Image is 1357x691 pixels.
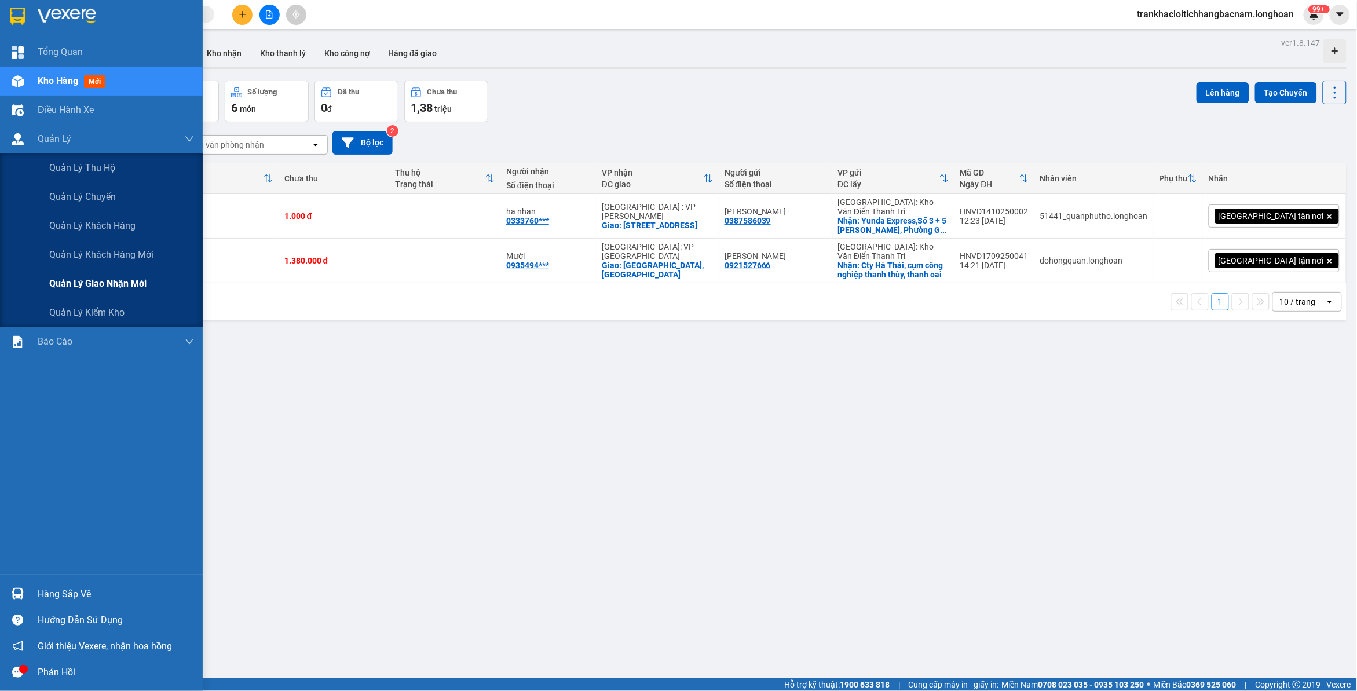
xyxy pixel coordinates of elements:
span: | [898,678,900,691]
div: Nhận: Cty Hà Thái, cụm công nghiệp thanh thùy, thanh oai [837,261,948,279]
span: Quản lý khách hàng mới [49,247,153,262]
div: HNVD1709250041 [960,251,1029,261]
div: [GEOGRAPHIC_DATA] : VP [PERSON_NAME] [602,202,713,221]
strong: 0369 525 060 [1187,680,1237,689]
th: Toggle SortBy [954,163,1034,194]
span: 6 [231,101,237,115]
div: 0387586039 [725,216,771,225]
img: logo-vxr [10,8,25,25]
div: Số lượng [248,88,277,96]
strong: 1900 633 818 [840,680,890,689]
span: file-add [265,10,273,19]
span: Báo cáo [38,334,72,349]
span: ... [940,225,947,235]
sup: 682 [1308,5,1330,13]
div: Trạng thái [395,180,485,189]
span: Quản lý thu hộ [49,160,115,175]
button: Hàng đã giao [379,39,446,67]
span: ⚪️ [1147,682,1151,687]
img: warehouse-icon [12,75,24,87]
button: Bộ lọc [332,131,393,155]
span: món [240,104,256,114]
button: Lên hàng [1197,82,1249,103]
div: Hàng sắp về [38,586,194,603]
div: Giao: Đường Quang Trung, Thành Phố Quảng Ngãi [602,261,713,279]
div: Số điện thoại [725,180,826,189]
div: 51441_quanphutho.longhoan [1040,211,1148,221]
button: plus [232,5,253,25]
div: HNVD1410250002 [960,207,1029,216]
div: ĐC giao [602,180,704,189]
div: HTTT [176,180,263,189]
div: Người gửi [725,168,826,177]
div: Đã thu [176,168,263,177]
div: Hướng dẫn sử dụng [38,612,194,629]
div: 10 / trang [1280,296,1316,308]
span: Quản lý chuyến [49,189,116,204]
span: Hỗ trợ kỹ thuật: [784,678,890,691]
svg: open [311,140,320,149]
div: Số điện thoại [506,181,590,190]
button: Kho công nợ [315,39,379,67]
img: icon-new-feature [1309,9,1319,20]
div: [GEOGRAPHIC_DATA]: VP [GEOGRAPHIC_DATA] [602,242,713,261]
span: mới [84,75,105,88]
div: ha nhan [506,207,590,216]
span: triệu [434,104,452,114]
img: warehouse-icon [12,588,24,600]
div: 14:21 [DATE] [960,261,1029,270]
span: message [12,667,23,678]
div: Tạo kho hàng mới [1323,39,1347,63]
div: VP gửi [837,168,939,177]
div: 1.380.000 đ [284,256,384,265]
div: [GEOGRAPHIC_DATA]: Kho Văn Điển Thanh Trì [837,198,948,216]
span: [GEOGRAPHIC_DATA] tận nơi [1219,255,1324,266]
div: [GEOGRAPHIC_DATA]: Kho Văn Điển Thanh Trì [837,242,948,261]
th: Toggle SortBy [389,163,500,194]
div: Chưa thu [427,88,458,96]
span: caret-down [1335,9,1345,20]
span: [GEOGRAPHIC_DATA] tận nơi [1219,211,1324,221]
span: Quản lý giao nhận mới [49,276,147,291]
div: VP nhận [602,168,704,177]
svg: open [1325,297,1334,306]
div: dohongquan.longhoan [1040,256,1148,265]
div: ĐC lấy [837,180,939,189]
button: Tạo Chuyến [1255,82,1317,103]
span: Miền Nam [1002,678,1144,691]
div: ver 1.8.147 [1282,36,1321,49]
th: Toggle SortBy [596,163,719,194]
span: Điều hành xe [38,103,94,117]
button: Đã thu0đ [314,81,398,122]
span: Quản lý khách hàng [49,218,136,233]
div: Đã thu [338,88,359,96]
div: Thu hộ [395,168,485,177]
img: warehouse-icon [12,104,24,116]
button: file-add [259,5,280,25]
span: đ [327,104,332,114]
span: question-circle [12,615,23,626]
th: Toggle SortBy [832,163,954,194]
span: 1,38 [411,101,433,115]
span: Miền Bắc [1154,678,1237,691]
span: 0 [321,101,327,115]
th: Toggle SortBy [1154,163,1203,194]
div: Thanh [725,251,826,261]
div: Mã GD [960,168,1019,177]
span: trankhacloitichhangbacnam.longhoan [1128,7,1304,21]
div: Phụ thu [1160,174,1188,183]
div: 1.000 đ [284,211,384,221]
div: Nhận: Yunda Express,Số 3 + 5 Nguyễn Văn Linh, Phường Gia Thuỵ, Quận Long Biên, Hà Nội [837,216,948,235]
button: aim [286,5,306,25]
div: Giao: 19 kiệt 39 Hoàng Quốc Việt, phường An Cựu, Tp Huế [602,221,713,230]
span: | [1245,678,1247,691]
span: Quản lý kiểm kho [49,305,125,320]
div: Người nhận [506,167,590,176]
span: down [185,337,194,346]
span: aim [292,10,300,19]
img: warehouse-icon [12,133,24,145]
div: Nhãn [1209,174,1340,183]
span: Quản Lý [38,131,71,146]
button: Số lượng6món [225,81,309,122]
strong: 0708 023 035 - 0935 103 250 [1038,680,1144,689]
